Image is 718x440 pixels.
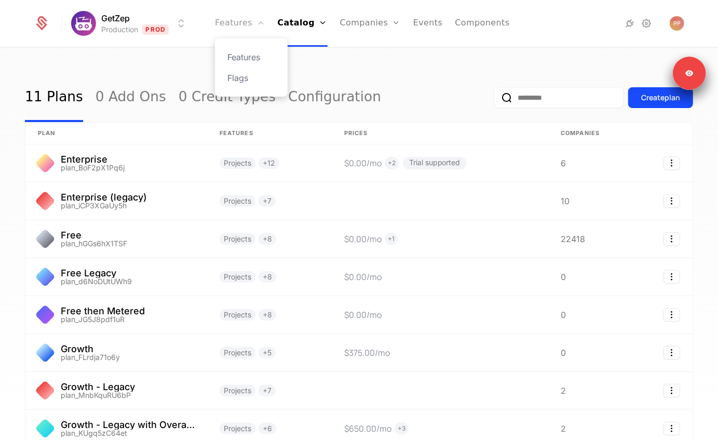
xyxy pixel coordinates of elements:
button: Select action [663,308,680,322]
th: plan [25,123,207,144]
button: Select action [663,384,680,397]
button: Select action [663,346,680,359]
a: Configuration [288,73,381,122]
span: GetZep [101,12,130,24]
button: Select action [663,422,680,435]
th: Prices [332,123,549,144]
a: 0 Add Ons [96,73,166,122]
a: 11 Plans [25,73,83,122]
a: Settings [641,17,653,30]
button: Open user button [670,16,684,31]
button: Select environment [74,12,187,35]
span: Prod [142,24,169,35]
img: Paul Paliychuk [670,16,684,31]
button: Select action [663,156,680,170]
div: Create plan [641,92,680,103]
th: Features [207,123,332,144]
a: Flags [227,72,275,84]
div: Production [101,24,138,35]
th: Companies [548,123,631,144]
button: Select action [663,270,680,284]
a: Integrations [624,17,636,30]
button: Select action [663,232,680,246]
a: 0 Credit Types [179,73,276,122]
img: GetZep [71,11,96,36]
button: Createplan [628,87,693,108]
a: Features [227,51,275,63]
button: Select action [663,194,680,208]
